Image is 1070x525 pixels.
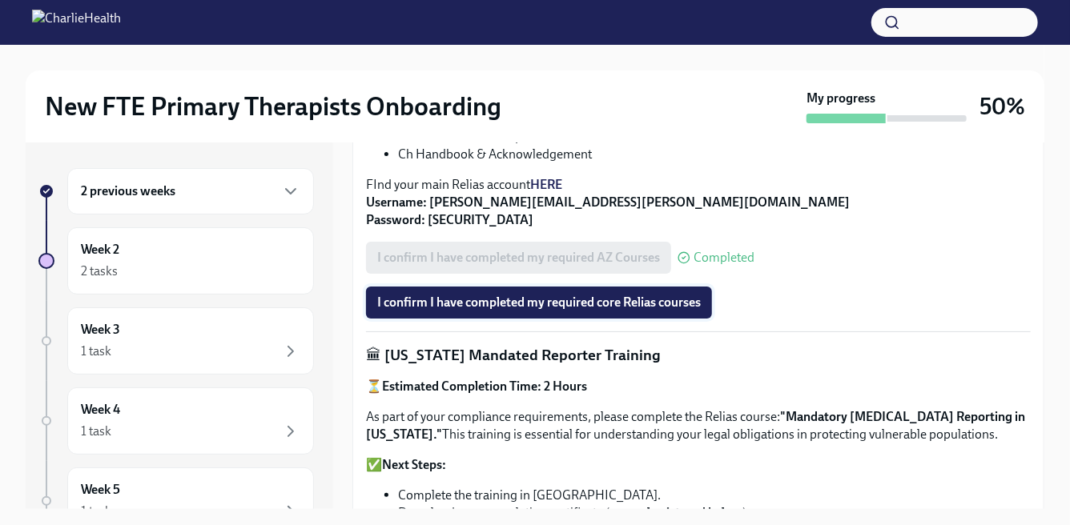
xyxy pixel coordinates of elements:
strong: Estimated Completion Time: 2 Hours [382,379,587,394]
span: I confirm I have completed my required core Relias courses [377,295,701,311]
div: 1 task [81,503,111,520]
div: 1 task [81,343,111,360]
p: ⏳ [366,378,1031,395]
div: 2 tasks [81,262,118,280]
p: FInd your main Relias account [366,176,1031,229]
h6: Week 5 [81,481,120,499]
strong: example pictured below [609,505,742,520]
a: Week 31 task [38,307,314,375]
strong: Next Steps: [382,457,446,472]
h6: Week 3 [81,321,120,339]
button: I confirm I have completed my required core Relias courses [366,287,712,319]
h6: 2 previous weeks [81,182,175,200]
strong: Username: [PERSON_NAME][EMAIL_ADDRESS][PERSON_NAME][DOMAIN_NAME] Password: [SECURITY_DATA] [366,194,850,227]
span: Completed [694,251,754,264]
h2: New FTE Primary Therapists Onboarding [45,90,501,122]
h6: Week 2 [81,241,119,258]
img: CharlieHealth [32,10,121,35]
h6: Week 4 [81,401,120,419]
p: 🏛 [US_STATE] Mandated Reporter Training [366,345,1031,366]
h3: 50% [979,92,1025,121]
strong: My progress [807,90,875,107]
div: 2 previous weeks [67,168,314,214]
li: Ch Handbook & Acknowledgement [398,146,1031,163]
li: Complete the training in [GEOGRAPHIC_DATA]. [398,487,1031,504]
p: As part of your compliance requirements, please complete the Relias course: This training is esse... [366,408,1031,443]
a: Week 22 tasks [38,227,314,295]
div: 1 task [81,423,111,440]
a: HERE [530,177,562,192]
p: ✅ [366,456,1031,474]
li: Download your completion certificate ( ). [398,504,1031,522]
a: Week 41 task [38,387,314,455]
